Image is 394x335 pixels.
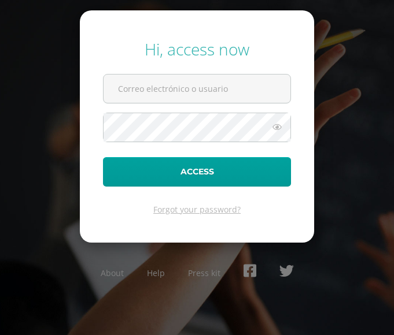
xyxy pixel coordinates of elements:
[188,267,220,278] a: Press kit
[104,75,290,103] input: Correo electrónico o usuario
[103,157,291,187] button: Access
[103,38,291,60] div: Hi, access now
[101,267,124,278] a: About
[147,267,165,278] a: Help
[153,204,241,215] a: Forgot your password?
